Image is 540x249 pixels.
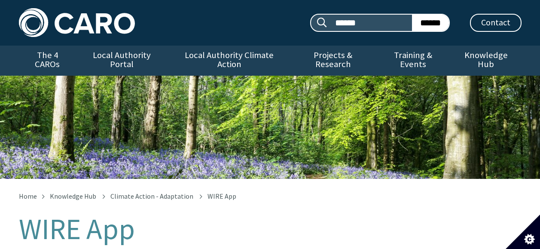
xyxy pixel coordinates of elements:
a: Climate Action - Adaptation [110,192,193,200]
a: The 4 CAROs [19,46,76,76]
img: Caro logo [19,8,135,37]
a: Projects & Research [290,46,375,76]
a: Knowledge Hub [50,192,96,200]
a: Local Authority Climate Action [168,46,290,76]
a: Training & Events [375,46,451,76]
a: Home [19,192,37,200]
a: Knowledge Hub [451,46,521,76]
a: Local Authority Portal [76,46,168,76]
button: Set cookie preferences [506,215,540,249]
a: Contact [470,14,522,32]
span: WIRE App [207,192,236,200]
h1: WIRE App [19,213,522,245]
